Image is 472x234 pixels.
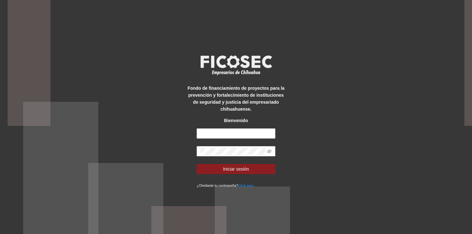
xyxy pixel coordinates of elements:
strong: Bienvenido [224,118,248,123]
small: ¿Olvidaste tu contraseña? [197,184,253,187]
button: Iniciar sesión [197,164,275,174]
span: eye-invisible [267,149,272,153]
span: Iniciar sesión [223,166,249,172]
strong: Fondo de financiamiento de proyectos para la prevención y fortalecimiento de instituciones de seg... [187,86,285,112]
a: Click aqui [238,184,254,187]
img: logo [196,53,276,77]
